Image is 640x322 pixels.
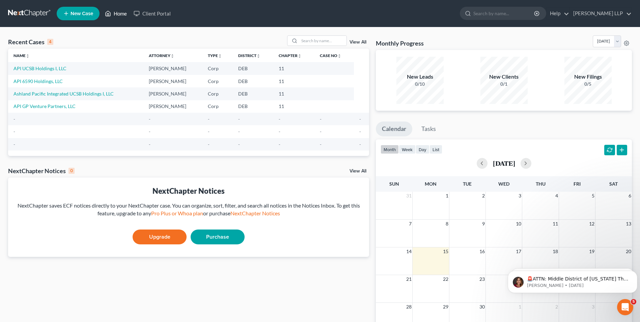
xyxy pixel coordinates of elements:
td: 11 [273,75,314,87]
i: unfold_more [298,54,302,58]
a: Calendar [376,122,412,136]
a: Ashland Pacific Integrated UCSB Holdings I, LLC [13,91,114,97]
span: Thu [536,181,546,187]
span: - [279,116,280,122]
h2: [DATE] [493,160,515,167]
span: - [13,116,15,122]
span: - [279,129,280,134]
div: 0/5 [564,81,612,87]
td: Corp [202,100,233,113]
span: 23 [479,275,485,283]
span: Tue [463,181,472,187]
i: unfold_more [26,54,30,58]
span: 13 [625,220,632,228]
span: - [149,116,150,122]
div: NextChapter Notices [13,186,364,196]
span: - [320,141,322,147]
span: 3 [591,303,595,311]
span: - [149,141,150,147]
div: NextChapter Notices [8,167,75,175]
span: 9 [481,220,485,228]
a: Attorneyunfold_more [149,53,174,58]
a: Home [102,7,130,20]
td: [PERSON_NAME] [143,62,202,75]
button: month [381,145,399,154]
a: Upgrade [133,230,187,244]
span: 6 [628,192,632,200]
span: 2 [481,192,485,200]
td: 11 [273,87,314,100]
i: unfold_more [170,54,174,58]
span: 19 [588,247,595,256]
iframe: Intercom live chat [617,299,633,315]
div: New Clients [480,73,528,81]
span: - [208,129,210,134]
td: DEB [233,87,273,100]
a: Client Portal [130,7,174,20]
span: 29 [442,303,449,311]
a: Chapterunfold_more [279,53,302,58]
td: 11 [273,100,314,113]
a: Pro Plus or Whoa plan [151,210,203,216]
span: 14 [406,247,412,256]
button: week [399,145,416,154]
a: API UCSB Holdings I, LLC [13,65,66,71]
span: 21 [406,275,412,283]
input: Search by name... [473,7,535,20]
span: 7 [408,220,412,228]
span: Sat [609,181,618,187]
span: - [13,141,15,147]
span: New Case [71,11,93,16]
span: - [238,141,240,147]
td: DEB [233,75,273,87]
div: Recent Cases [8,38,53,46]
td: DEB [233,62,273,75]
div: 0/10 [396,81,444,87]
a: View All [350,40,366,45]
span: 8 [445,220,449,228]
h3: Monthly Progress [376,39,424,47]
div: New Filings [564,73,612,81]
a: Nameunfold_more [13,53,30,58]
span: 12 [588,220,595,228]
button: list [429,145,442,154]
i: unfold_more [218,54,222,58]
td: Corp [202,87,233,100]
span: 4 [555,192,559,200]
span: - [279,141,280,147]
span: 22 [442,275,449,283]
span: 30 [479,303,485,311]
span: - [320,116,322,122]
i: unfold_more [337,54,341,58]
span: Fri [574,181,581,187]
a: View All [350,169,366,173]
td: [PERSON_NAME] [143,75,202,87]
td: 11 [273,62,314,75]
span: - [238,116,240,122]
div: 0 [68,168,75,174]
span: 1 [445,192,449,200]
td: [PERSON_NAME] [143,100,202,113]
span: 31 [406,192,412,200]
a: Districtunfold_more [238,53,260,58]
a: NextChapter Notices [230,210,280,216]
span: 5 [591,192,595,200]
span: - [320,129,322,134]
td: DEB [233,100,273,113]
span: 1 [518,303,522,311]
div: 4 [47,39,53,45]
span: 18 [552,247,559,256]
span: 3 [518,192,522,200]
span: - [238,129,240,134]
span: 20 [625,247,632,256]
td: Corp [202,62,233,75]
span: - [208,116,210,122]
span: - [13,129,15,134]
a: API 6590 Holdings, LLC [13,78,63,84]
a: Typeunfold_more [208,53,222,58]
span: 17 [515,247,522,256]
span: - [208,141,210,147]
div: New Leads [396,73,444,81]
